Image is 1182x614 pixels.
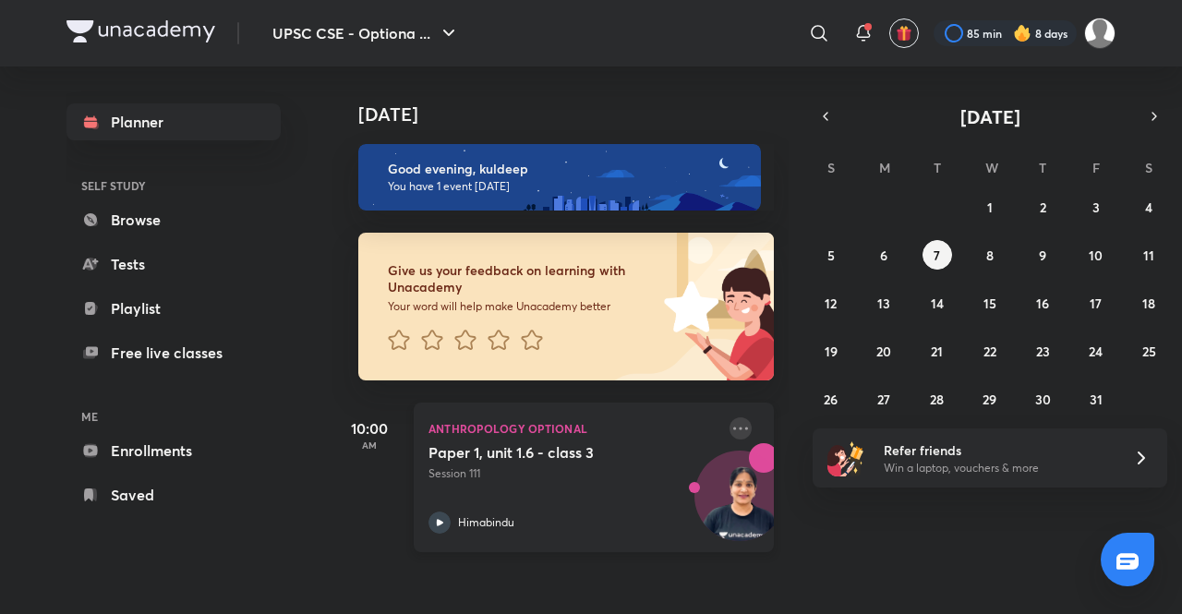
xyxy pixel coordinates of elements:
button: avatar [889,18,919,48]
button: October 30, 2025 [1028,384,1057,414]
img: kuldeep Ahir [1084,18,1116,49]
span: [DATE] [960,104,1020,129]
abbr: October 21, 2025 [931,343,943,360]
abbr: October 6, 2025 [880,247,887,264]
abbr: October 11, 2025 [1143,247,1154,264]
abbr: October 10, 2025 [1089,247,1103,264]
p: Himabindu [458,514,514,531]
h6: ME [66,401,281,432]
h5: Paper 1, unit 1.6 - class 3 [428,443,658,462]
button: October 15, 2025 [975,288,1005,318]
img: referral [827,439,864,476]
abbr: October 24, 2025 [1089,343,1103,360]
abbr: October 29, 2025 [983,391,996,408]
button: October 26, 2025 [816,384,846,414]
a: Tests [66,246,281,283]
button: October 31, 2025 [1081,384,1111,414]
button: October 1, 2025 [975,192,1005,222]
button: October 20, 2025 [869,336,899,366]
abbr: October 22, 2025 [983,343,996,360]
abbr: October 17, 2025 [1090,295,1102,312]
button: October 8, 2025 [975,240,1005,270]
img: avatar [896,25,912,42]
abbr: October 8, 2025 [986,247,994,264]
abbr: Thursday [1039,159,1046,176]
abbr: October 30, 2025 [1035,391,1051,408]
abbr: October 1, 2025 [987,199,993,216]
abbr: October 9, 2025 [1039,247,1046,264]
button: October 28, 2025 [923,384,952,414]
h6: Refer friends [884,440,1111,460]
a: Planner [66,103,281,140]
abbr: October 15, 2025 [983,295,996,312]
a: Enrollments [66,432,281,469]
button: October 21, 2025 [923,336,952,366]
h5: 10:00 [332,417,406,439]
button: October 29, 2025 [975,384,1005,414]
abbr: October 3, 2025 [1092,199,1100,216]
button: October 27, 2025 [869,384,899,414]
a: Free live classes [66,334,281,371]
p: Your word will help make Unacademy better [388,299,657,314]
a: Company Logo [66,20,215,47]
abbr: Monday [879,159,890,176]
button: October 13, 2025 [869,288,899,318]
a: Browse [66,201,281,238]
img: Company Logo [66,20,215,42]
p: Session 111 [428,465,718,482]
button: October 3, 2025 [1081,192,1111,222]
button: October 18, 2025 [1134,288,1164,318]
abbr: October 26, 2025 [824,391,838,408]
button: October 11, 2025 [1134,240,1164,270]
abbr: October 4, 2025 [1145,199,1152,216]
h6: SELF STUDY [66,170,281,201]
abbr: October 12, 2025 [825,295,837,312]
p: You have 1 event [DATE] [388,179,744,194]
abbr: October 2, 2025 [1040,199,1046,216]
img: feedback_image [601,233,774,380]
abbr: Wednesday [985,159,998,176]
a: Saved [66,476,281,513]
abbr: October 16, 2025 [1036,295,1049,312]
img: evening [358,144,761,211]
p: Win a laptop, vouchers & more [884,460,1111,476]
button: October 14, 2025 [923,288,952,318]
button: October 10, 2025 [1081,240,1111,270]
abbr: October 27, 2025 [877,391,890,408]
abbr: October 7, 2025 [934,247,940,264]
button: October 4, 2025 [1134,192,1164,222]
abbr: October 20, 2025 [876,343,891,360]
abbr: Saturday [1145,159,1152,176]
button: October 5, 2025 [816,240,846,270]
img: streak [1013,24,1031,42]
abbr: October 13, 2025 [877,295,890,312]
abbr: Tuesday [934,159,941,176]
button: October 24, 2025 [1081,336,1111,366]
a: Playlist [66,290,281,327]
button: [DATE] [838,103,1141,129]
h6: Give us your feedback on learning with Unacademy [388,262,657,295]
button: October 6, 2025 [869,240,899,270]
abbr: October 14, 2025 [931,295,944,312]
button: October 23, 2025 [1028,336,1057,366]
abbr: October 18, 2025 [1142,295,1155,312]
button: October 16, 2025 [1028,288,1057,318]
abbr: October 25, 2025 [1142,343,1156,360]
button: October 12, 2025 [816,288,846,318]
abbr: October 5, 2025 [827,247,835,264]
button: October 22, 2025 [975,336,1005,366]
button: October 7, 2025 [923,240,952,270]
h4: [DATE] [358,103,792,126]
p: Anthropology Optional [428,417,718,439]
button: UPSC CSE - Optiona ... [261,15,471,52]
abbr: Friday [1092,159,1100,176]
img: Avatar [695,461,784,549]
abbr: Sunday [827,159,835,176]
abbr: October 23, 2025 [1036,343,1050,360]
button: October 17, 2025 [1081,288,1111,318]
abbr: October 31, 2025 [1090,391,1103,408]
p: AM [332,439,406,451]
button: October 25, 2025 [1134,336,1164,366]
button: October 2, 2025 [1028,192,1057,222]
h6: Good evening, kuldeep [388,161,744,177]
